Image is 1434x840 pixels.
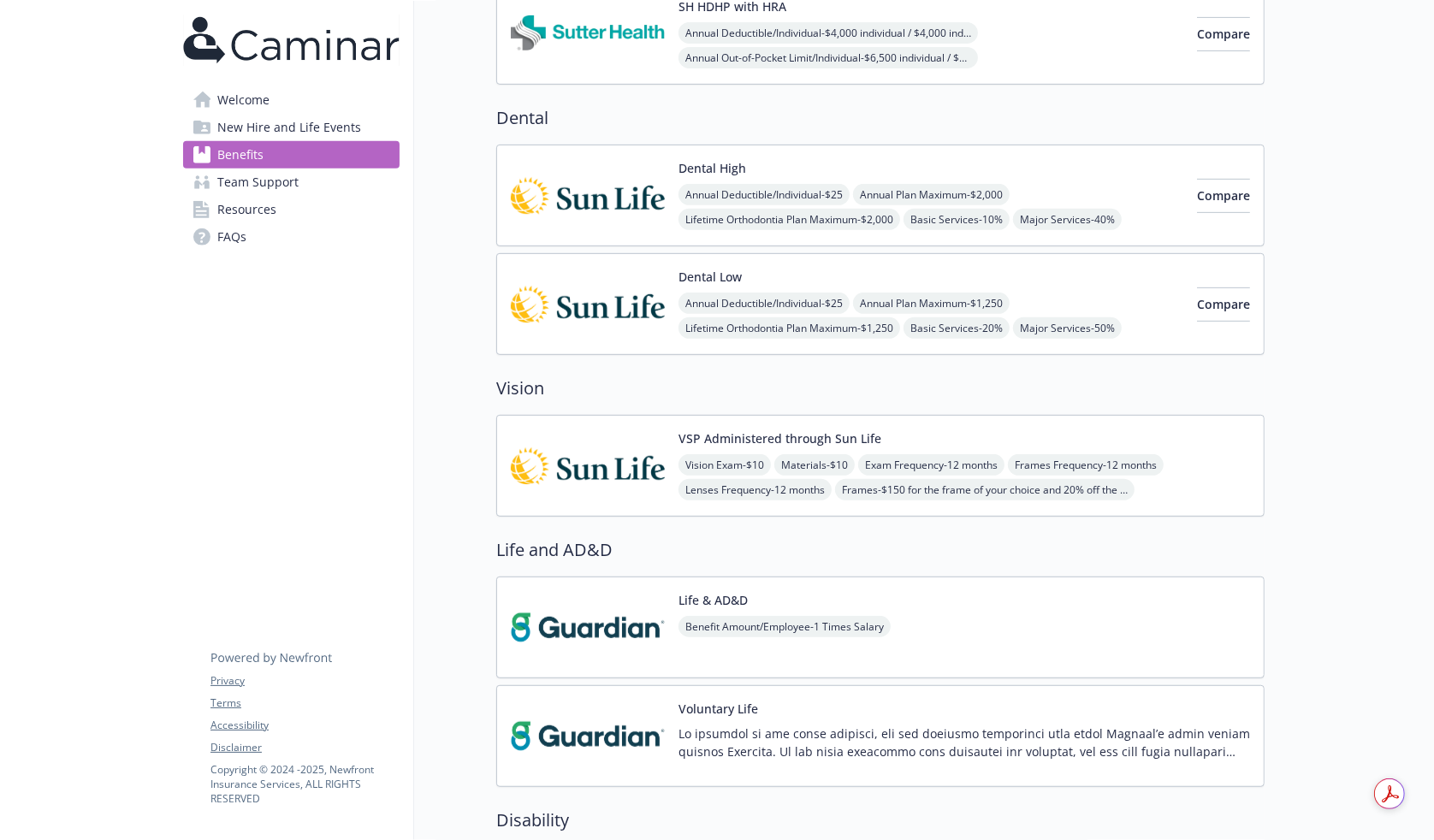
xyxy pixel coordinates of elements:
[210,695,399,711] a: Terms
[678,429,881,447] button: VSP Administered through Sun Life
[1197,187,1250,204] span: Compare
[1197,26,1250,42] span: Compare
[904,317,1010,339] span: Basic Services - 20%
[1197,287,1250,322] button: Compare
[217,223,246,251] span: FAQs
[210,762,399,806] p: Copyright © 2024 - 2025 , Newfront Insurance Services, ALL RIGHTS RESERVED
[1008,454,1164,476] span: Frames Frequency - 12 months
[183,196,400,223] a: Resources
[858,454,1004,476] span: Exam Frequency - 12 months
[678,209,900,230] span: Lifetime Orthodontia Plan Maximum - $2,000
[1197,296,1250,312] span: Compare
[678,725,1250,760] p: Lo ipsumdol si ame conse adipisci, eli sed doeiusmo temporinci utla etdol Magnaal’e admin veniam ...
[1197,17,1250,51] button: Compare
[183,86,400,114] a: Welcome
[217,196,276,223] span: Resources
[511,700,665,772] img: Guardian carrier logo
[183,223,400,251] a: FAQs
[678,454,771,476] span: Vision Exam - $10
[511,429,665,502] img: Sun Life Financial carrier logo
[678,159,746,177] button: Dental High
[774,454,855,476] span: Materials - $10
[678,293,850,314] span: Annual Deductible/Individual - $25
[210,718,399,733] a: Accessibility
[678,700,758,718] button: Voluntary Life
[183,114,400,141] a: New Hire and Life Events
[835,479,1135,500] span: Frames - $150 for the frame of your choice and 20% off the amount over your allowance
[1197,179,1250,213] button: Compare
[217,141,264,169] span: Benefits
[1013,209,1122,230] span: Major Services - 40%
[217,169,299,196] span: Team Support
[853,184,1010,205] span: Annual Plan Maximum - $2,000
[217,114,361,141] span: New Hire and Life Events
[678,22,978,44] span: Annual Deductible/Individual - $4,000 individual / $4,000 individual family member
[511,268,665,340] img: Sun Life Financial carrier logo
[1013,317,1122,339] span: Major Services - 50%
[496,537,1265,563] h2: Life and AD&D
[853,293,1010,314] span: Annual Plan Maximum - $1,250
[217,86,270,114] span: Welcome
[904,209,1010,230] span: Basic Services - 10%
[678,591,748,609] button: Life & AD&D
[496,807,1265,833] h2: Disability
[678,184,850,205] span: Annual Deductible/Individual - $25
[678,268,742,286] button: Dental Low
[496,376,1265,401] h2: Vision
[183,169,400,196] a: Team Support
[678,317,900,339] span: Lifetime Orthodontia Plan Maximum - $1,250
[678,47,978,68] span: Annual Out-of-Pocket Limit/Individual - $6,500 individual / $6,500 individual family member
[678,479,832,500] span: Lenses Frequency - 12 months
[210,673,399,689] a: Privacy
[210,740,399,755] a: Disclaimer
[183,141,400,169] a: Benefits
[511,591,665,664] img: Guardian carrier logo
[511,159,665,232] img: Sun Life Financial carrier logo
[496,105,1265,131] h2: Dental
[678,616,891,637] span: Benefit Amount/Employee - 1 Times Salary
